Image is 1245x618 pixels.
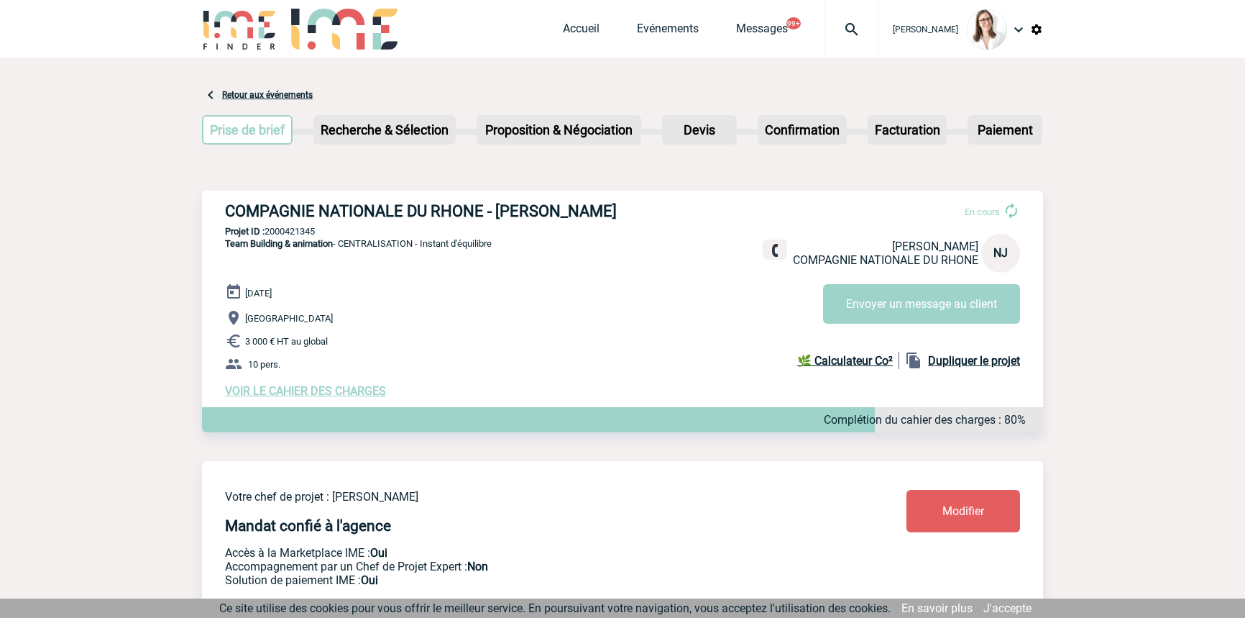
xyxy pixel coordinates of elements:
[663,117,735,143] p: Devis
[467,560,488,573] b: Non
[759,117,845,143] p: Confirmation
[225,560,822,573] p: Prestation payante
[563,22,599,42] a: Accueil
[245,336,328,347] span: 3 000 € HT au global
[869,117,946,143] p: Facturation
[893,24,958,35] span: [PERSON_NAME]
[222,90,313,100] a: Retour aux événements
[361,573,378,587] b: Oui
[768,244,781,257] img: fixe.png
[245,313,333,324] span: [GEOGRAPHIC_DATA]
[245,288,272,299] span: [DATE]
[202,9,277,50] img: IME-Finder
[248,359,280,370] span: 10 pers.
[797,352,899,369] a: 🌿 Calculateur Co²
[637,22,699,42] a: Evénements
[786,17,801,29] button: 99+
[225,384,386,398] a: VOIR LE CAHIER DES CHARGES
[928,354,1020,368] b: Dupliquer le projet
[905,352,922,369] img: file_copy-black-24dp.png
[892,240,978,253] span: [PERSON_NAME]
[225,238,492,249] span: - CENTRALISATION - Instant d'équilibre
[478,117,640,143] p: Proposition & Négociation
[225,226,265,237] b: Projet ID :
[225,546,822,560] p: Accès à la Marketplace IME :
[736,22,788,42] a: Messages
[942,504,984,518] span: Modifier
[225,202,656,220] h3: COMPAGNIE NATIONALE DU RHONE - [PERSON_NAME]
[901,601,973,615] a: En savoir plus
[983,601,1032,615] a: J'accepte
[793,253,978,267] span: COMPAGNIE NATIONALE DU RHONE
[315,117,454,143] p: Recherche & Sélection
[993,246,1008,260] span: NJ
[203,117,291,143] p: Prise de brief
[202,226,1043,237] p: 2000421345
[225,490,822,504] p: Votre chef de projet : [PERSON_NAME]
[965,206,1000,217] span: En cours
[823,284,1020,324] button: Envoyer un message au client
[225,238,333,249] span: Team Building & animation
[967,9,1007,50] img: 122719-0.jpg
[797,354,893,368] b: 🌿 Calculateur Co²
[225,573,822,587] p: Conformité aux process achat client, Prise en charge de la facturation, Mutualisation de plusieur...
[219,601,891,615] span: Ce site utilise des cookies pour vous offrir le meilleur service. En poursuivant votre navigation...
[969,117,1041,143] p: Paiement
[370,546,387,560] b: Oui
[225,517,391,535] h4: Mandat confié à l'agence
